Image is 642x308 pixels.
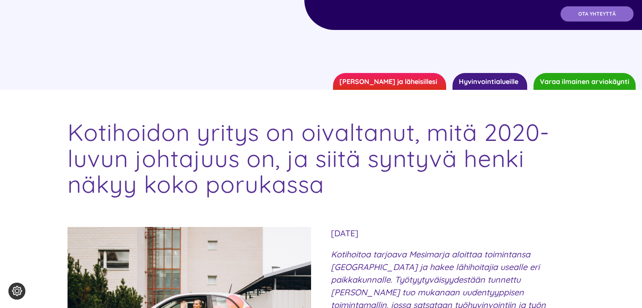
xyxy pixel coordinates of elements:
span: OTA YHTEYTTÄ [578,11,616,17]
button: Evästeasetukset [8,283,25,300]
a: [PERSON_NAME] ja läheisillesi [333,73,446,90]
h1: Kotihoidon yritys on oivaltanut, mitä 2020-luvun johtajuus on, ja siitä syntyvä henki näkyy koko ... [68,119,574,197]
p: [DATE] [331,227,574,240]
a: Hyvinvointialueille [452,73,527,90]
a: OTA YHTEYTTÄ [561,6,634,22]
a: Varaa ilmainen arviokäynti [534,73,636,90]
